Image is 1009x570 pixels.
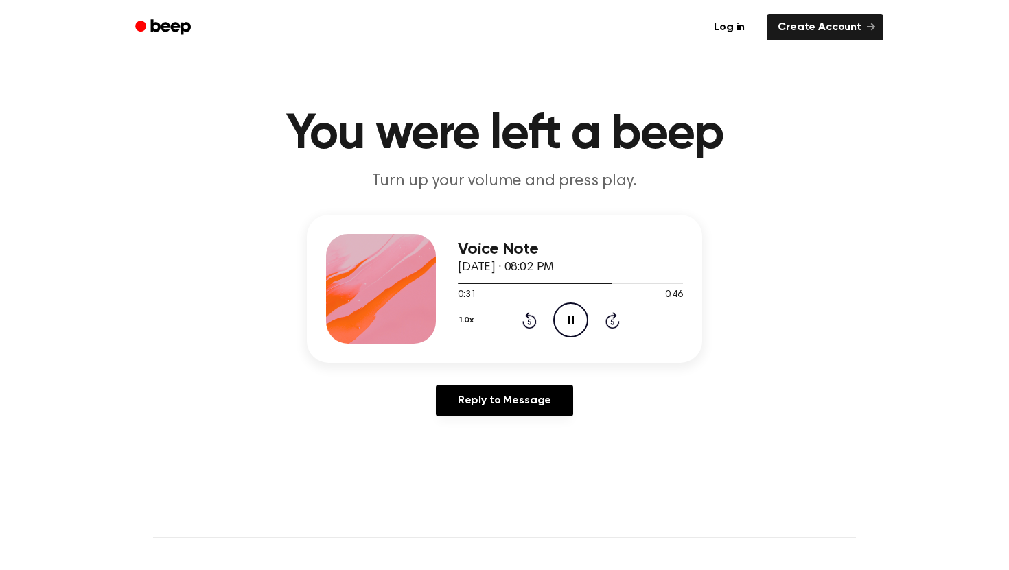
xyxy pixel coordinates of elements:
h1: You were left a beep [153,110,856,159]
span: 0:46 [665,288,683,302]
a: Beep [126,14,203,41]
span: [DATE] · 08:02 PM [458,261,554,274]
h3: Voice Note [458,240,683,259]
a: Log in [700,12,758,43]
a: Create Account [767,14,883,40]
span: 0:31 [458,288,476,302]
button: 1.0x [458,309,478,332]
p: Turn up your volume and press play. [241,170,768,193]
a: Reply to Message [436,385,573,416]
